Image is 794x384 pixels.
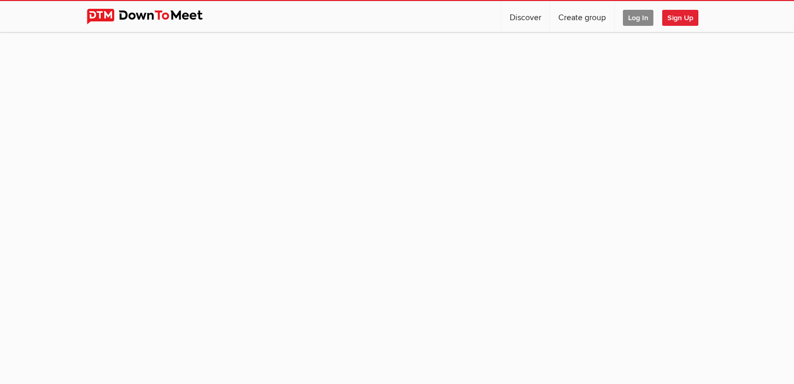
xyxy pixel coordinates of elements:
span: Sign Up [662,10,698,26]
a: Create group [550,1,614,32]
span: Log In [623,10,653,26]
a: Log In [615,1,662,32]
a: Sign Up [662,1,707,32]
a: Discover [501,1,549,32]
img: DownToMeet [87,9,219,24]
